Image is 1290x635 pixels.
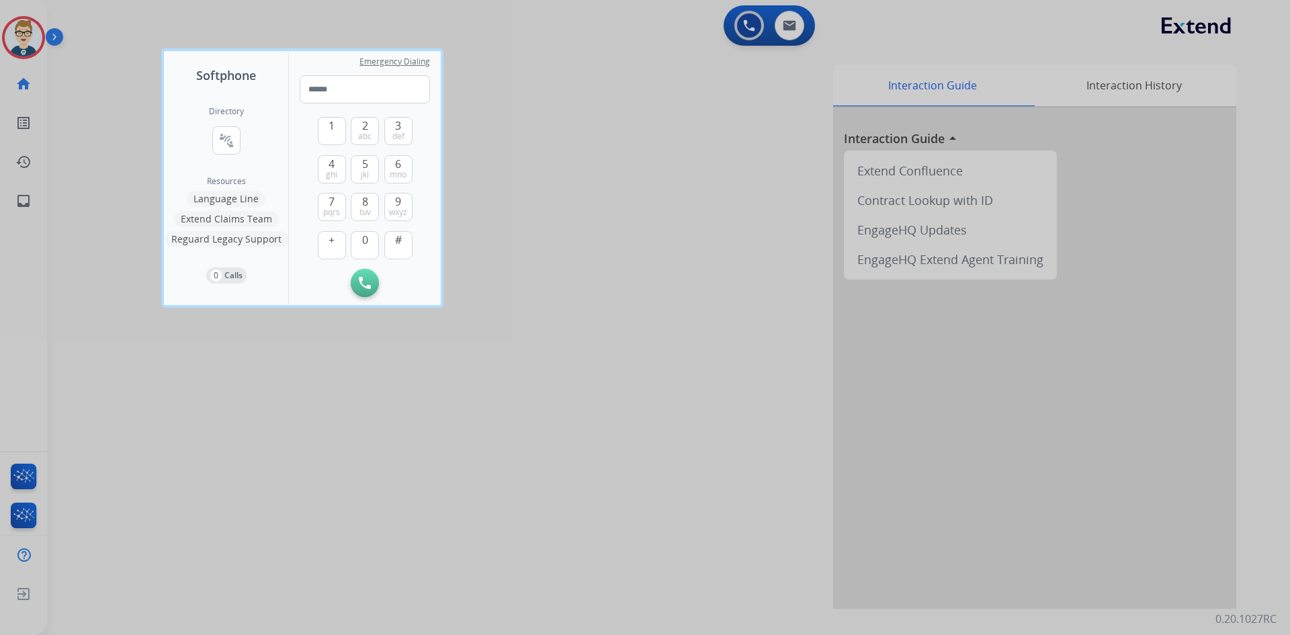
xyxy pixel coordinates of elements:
span: 3 [395,118,401,134]
span: wxyz [389,207,407,218]
span: 5 [362,156,368,172]
span: Softphone [196,66,256,85]
button: Language Line [187,191,265,207]
button: + [318,231,346,259]
button: 4ghi [318,155,346,183]
button: 8tuv [351,193,379,221]
span: 8 [362,194,368,210]
span: 4 [329,156,335,172]
span: + [329,232,335,248]
span: ghi [326,169,337,180]
span: 2 [362,118,368,134]
button: # [384,231,413,259]
span: 6 [395,156,401,172]
span: 1 [329,118,335,134]
span: def [392,131,404,142]
button: 0Calls [206,267,247,284]
span: tuv [359,207,371,218]
button: Reguard Legacy Support [165,231,288,247]
button: Extend Claims Team [174,211,279,227]
span: Emergency Dialing [359,56,430,67]
button: 9wxyz [384,193,413,221]
button: 3def [384,117,413,145]
button: 0 [351,231,379,259]
img: call-button [359,277,371,289]
button: 1 [318,117,346,145]
h2: Directory [209,106,244,117]
span: Resources [207,176,246,187]
p: 0.20.1027RC [1215,611,1277,627]
span: 9 [395,194,401,210]
span: pqrs [323,207,340,218]
p: Calls [224,269,243,282]
span: # [395,232,402,248]
span: mno [390,169,406,180]
p: 0 [210,269,222,282]
mat-icon: connect_without_contact [218,132,234,149]
button: 7pqrs [318,193,346,221]
span: abc [358,131,372,142]
button: 5jkl [351,155,379,183]
button: 2abc [351,117,379,145]
button: 6mno [384,155,413,183]
span: jkl [361,169,369,180]
span: 7 [329,194,335,210]
span: 0 [362,232,368,248]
